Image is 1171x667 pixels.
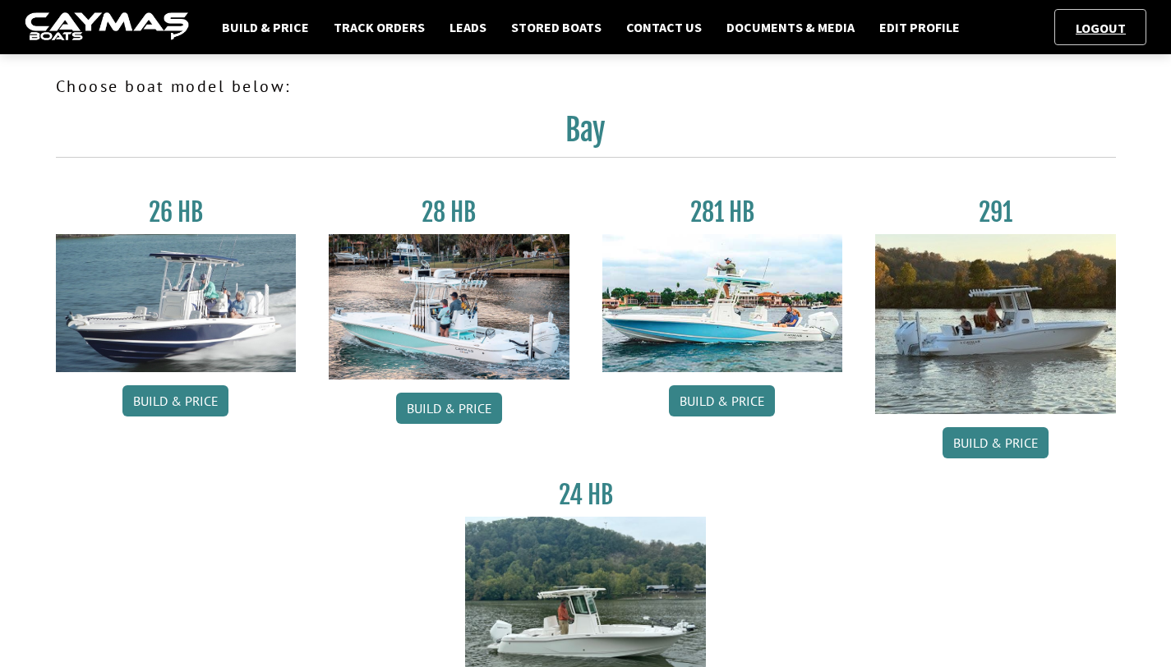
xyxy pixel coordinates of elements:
img: 28-hb-twin.jpg [602,234,843,372]
a: Edit Profile [871,16,968,38]
a: Build & Price [214,16,317,38]
h3: 28 HB [329,197,569,228]
a: Documents & Media [718,16,863,38]
a: Build & Price [396,393,502,424]
a: Build & Price [943,427,1049,458]
a: Track Orders [325,16,433,38]
img: 28_hb_thumbnail_for_caymas_connect.jpg [329,234,569,379]
a: Stored Boats [503,16,610,38]
p: Choose boat model below: [56,74,1116,99]
a: Build & Price [122,385,228,416]
h2: Bay [56,112,1116,158]
img: 26_new_photo_resized.jpg [56,234,297,372]
h3: 281 HB [602,197,843,228]
a: Contact Us [618,16,710,38]
img: caymas-dealer-connect-2ed40d3bc7270c1d8d7ffb4b79bf05adc795679939227970def78ec6f6c03838.gif [25,12,189,43]
a: Build & Price [669,385,775,416]
h3: 26 HB [56,197,297,228]
img: 291_Thumbnail.jpg [875,234,1116,414]
a: Logout [1067,20,1134,36]
h3: 24 HB [465,480,706,510]
h3: 291 [875,197,1116,228]
a: Leads [441,16,495,38]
